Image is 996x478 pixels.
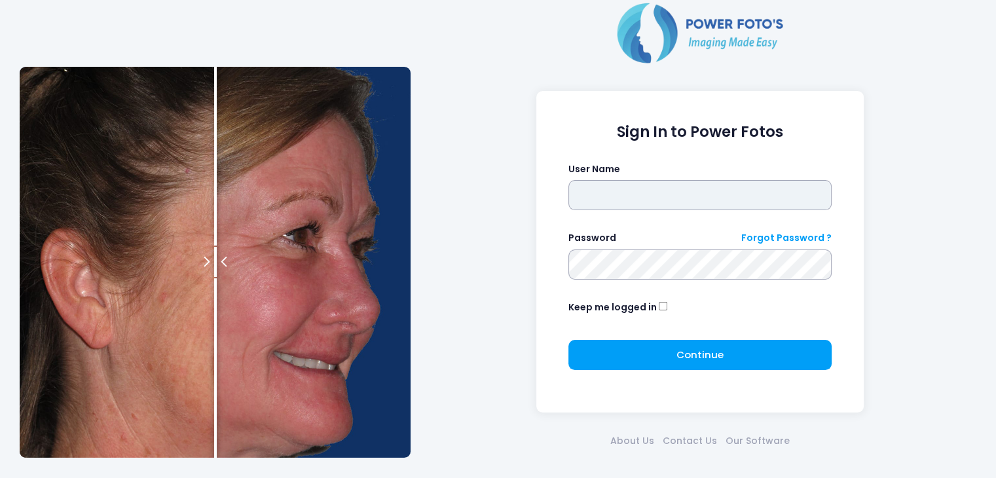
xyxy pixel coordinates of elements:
label: Password [568,231,616,245]
a: Forgot Password ? [741,231,832,245]
button: Continue [568,340,832,370]
a: Contact Us [658,434,721,448]
a: Our Software [721,434,794,448]
label: User Name [568,162,620,176]
a: About Us [606,434,658,448]
h1: Sign In to Power Fotos [568,123,832,141]
span: Continue [676,348,724,361]
label: Keep me logged in [568,301,657,314]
